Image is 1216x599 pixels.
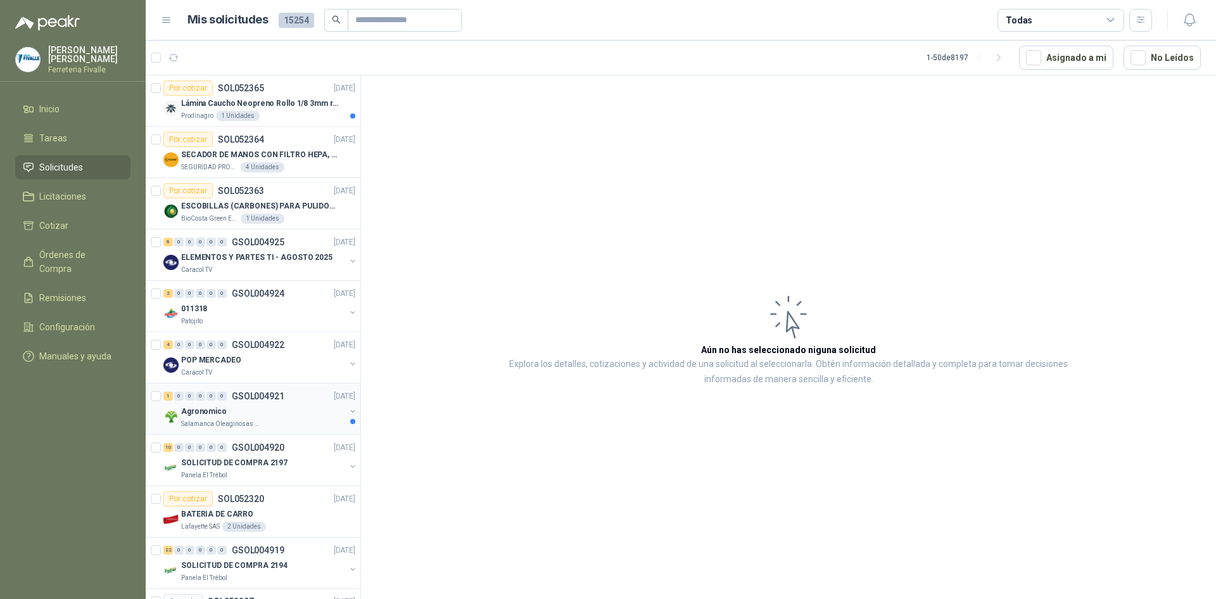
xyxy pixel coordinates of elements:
a: 4 0 0 0 0 0 GSOL004922[DATE] Company LogoPOP MERCADEOCaracol TV [163,337,358,378]
p: GSOL004919 [232,546,284,555]
p: SOL052364 [218,135,264,144]
a: 2 0 0 0 0 0 GSOL004924[DATE] Company Logo011318Patojito [163,286,358,326]
span: 15254 [279,13,314,28]
p: Panela El Trébol [181,470,227,480]
p: POP MERCADEO [181,354,241,366]
div: 0 [185,289,194,298]
p: [DATE] [334,288,355,300]
p: SOLICITUD DE COMPRA 2197 [181,457,288,469]
a: Por cotizarSOL052365[DATE] Company LogoLámina Caucho Neopreno Rollo 1/8 3mm rollo x 10MProdinagro... [146,75,360,127]
span: Inicio [39,102,60,116]
div: 0 [196,443,205,452]
a: Por cotizarSOL052320[DATE] Company LogoBATERIA DE CARROLafayette SAS2 Unidades [146,486,360,538]
div: 2 [163,289,173,298]
a: 10 0 0 0 0 0 GSOL004920[DATE] Company LogoSOLICITUD DE COMPRA 2197Panela El Trébol [163,440,358,480]
div: 0 [206,546,216,555]
div: 0 [196,289,205,298]
p: Lafayette SAS [181,522,220,532]
div: 0 [174,238,184,247]
button: No Leídos [1124,46,1201,70]
div: 0 [185,392,194,401]
div: 0 [206,238,216,247]
a: Licitaciones [15,184,130,209]
div: 10 [163,443,173,452]
a: 22 0 0 0 0 0 GSOL004919[DATE] Company LogoSOLICITUD DE COMPRA 2194Panela El Trébol [163,543,358,583]
div: Todas [1006,13,1032,27]
p: Panela El Trébol [181,573,227,583]
div: 0 [196,340,205,349]
img: Company Logo [163,152,179,167]
img: Logo peakr [15,15,80,30]
img: Company Logo [163,101,179,116]
div: 0 [174,340,184,349]
p: GSOL004920 [232,443,284,452]
img: Company Logo [163,460,179,475]
img: Company Logo [163,203,179,219]
a: 1 0 0 0 0 0 GSOL004921[DATE] Company LogoAgronomicoSalamanca Oleaginosas SAS [163,389,358,429]
h3: Aún no has seleccionado niguna solicitud [701,343,876,357]
p: [DATE] [334,82,355,94]
div: 0 [217,340,227,349]
div: 0 [196,238,205,247]
a: Inicio [15,97,130,121]
div: 6 [163,238,173,247]
h1: Mis solicitudes [187,11,269,29]
div: Por cotizar [163,81,213,96]
p: [DATE] [334,442,355,454]
span: Órdenes de Compra [39,248,118,276]
p: Agronomico [181,406,227,418]
p: SOL052363 [218,186,264,195]
div: 0 [206,443,216,452]
p: [DATE] [334,134,355,146]
div: 0 [217,443,227,452]
p: GSOL004922 [232,340,284,349]
div: 0 [206,289,216,298]
div: 0 [174,392,184,401]
span: Cotizar [39,219,68,233]
a: Órdenes de Compra [15,243,130,281]
div: 0 [217,238,227,247]
span: Licitaciones [39,190,86,203]
a: Configuración [15,315,130,339]
p: [DATE] [334,544,355,557]
p: GSOL004921 [232,392,284,401]
p: [DATE] [334,339,355,351]
div: 0 [217,392,227,401]
img: Company Logo [163,563,179,578]
img: Company Logo [16,48,40,72]
p: Ferreteria Fivalle [48,66,130,74]
span: search [332,15,341,24]
div: 0 [174,289,184,298]
div: Por cotizar [163,183,213,198]
div: Por cotizar [163,491,213,506]
p: Caracol TV [181,368,212,378]
div: 1 Unidades [216,111,260,121]
a: Por cotizarSOL052363[DATE] Company LogoESCOBILLAS (CARBONES) PARA PULIDORA DEWALTBioCosta Green E... [146,178,360,229]
p: Lámina Caucho Neopreno Rollo 1/8 3mm rollo x 10M [181,98,339,110]
div: 0 [185,443,194,452]
a: Por cotizarSOL052364[DATE] Company LogoSECADOR DE MANOS CON FILTRO HEPA, SECADO RAPIDOSEGURIDAD P... [146,127,360,178]
p: ESCOBILLAS (CARBONES) PARA PULIDORA DEWALT [181,200,339,212]
p: SOLICITUD DE COMPRA 2194 [181,560,288,572]
p: [PERSON_NAME] [PERSON_NAME] [48,46,130,63]
p: SOL052320 [218,494,264,503]
div: 0 [185,238,194,247]
img: Company Logo [163,512,179,527]
div: 1 - 50 de 8197 [927,48,1009,68]
p: 011318 [181,303,207,315]
div: 0 [185,340,194,349]
span: Manuales y ayuda [39,349,111,363]
div: 1 Unidades [241,214,284,224]
a: Solicitudes [15,155,130,179]
div: 4 Unidades [241,162,284,172]
p: BioCosta Green Energy S.A.S [181,214,238,224]
div: 0 [196,546,205,555]
p: GSOL004925 [232,238,284,247]
img: Company Logo [163,357,179,373]
span: Remisiones [39,291,86,305]
p: BATERIA DE CARRO [181,508,253,520]
p: Salamanca Oleaginosas SAS [181,419,261,429]
a: 6 0 0 0 0 0 GSOL004925[DATE] Company LogoELEMENTOS Y PARTES TI - AGOSTO 2025Caracol TV [163,235,358,275]
div: 2 Unidades [222,522,266,532]
p: GSOL004924 [232,289,284,298]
